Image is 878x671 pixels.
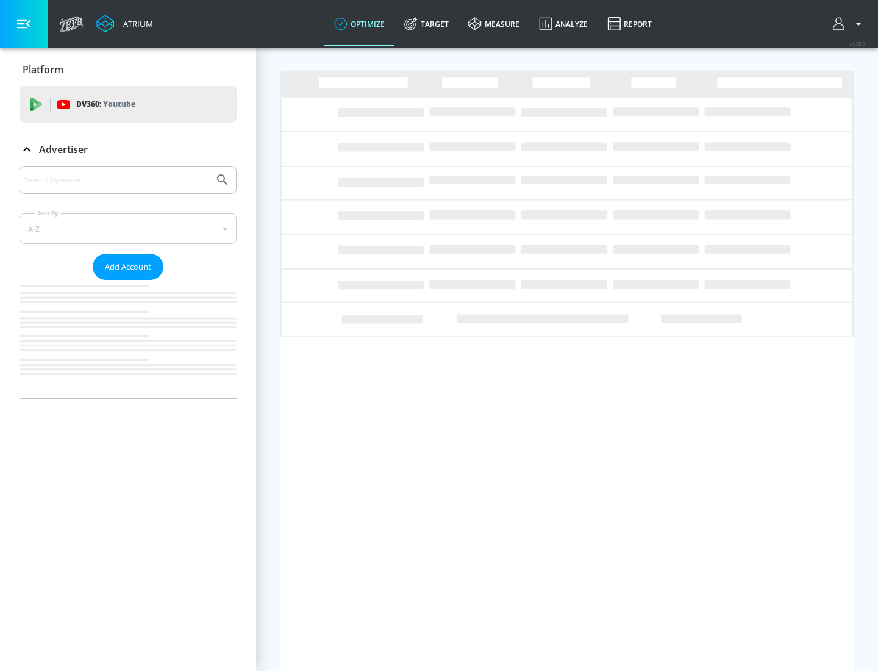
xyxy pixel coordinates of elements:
div: Atrium [118,18,153,29]
div: DV360: Youtube [20,86,237,123]
label: Sort By [35,209,61,217]
span: Add Account [105,260,151,274]
a: Report [598,2,662,46]
div: A-Z [20,213,237,244]
button: Add Account [93,254,163,280]
a: Atrium [96,15,153,33]
span: v 4.25.2 [849,40,866,47]
p: Platform [23,63,63,76]
div: Platform [20,52,237,87]
p: Youtube [103,98,135,110]
a: Analyze [529,2,598,46]
p: Advertiser [39,143,88,156]
nav: list of Advertiser [20,280,237,398]
a: measure [459,2,529,46]
div: Advertiser [20,166,237,398]
div: Advertiser [20,132,237,167]
input: Search by name [24,172,209,188]
a: Target [394,2,459,46]
p: DV360: [76,98,135,111]
a: optimize [324,2,394,46]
